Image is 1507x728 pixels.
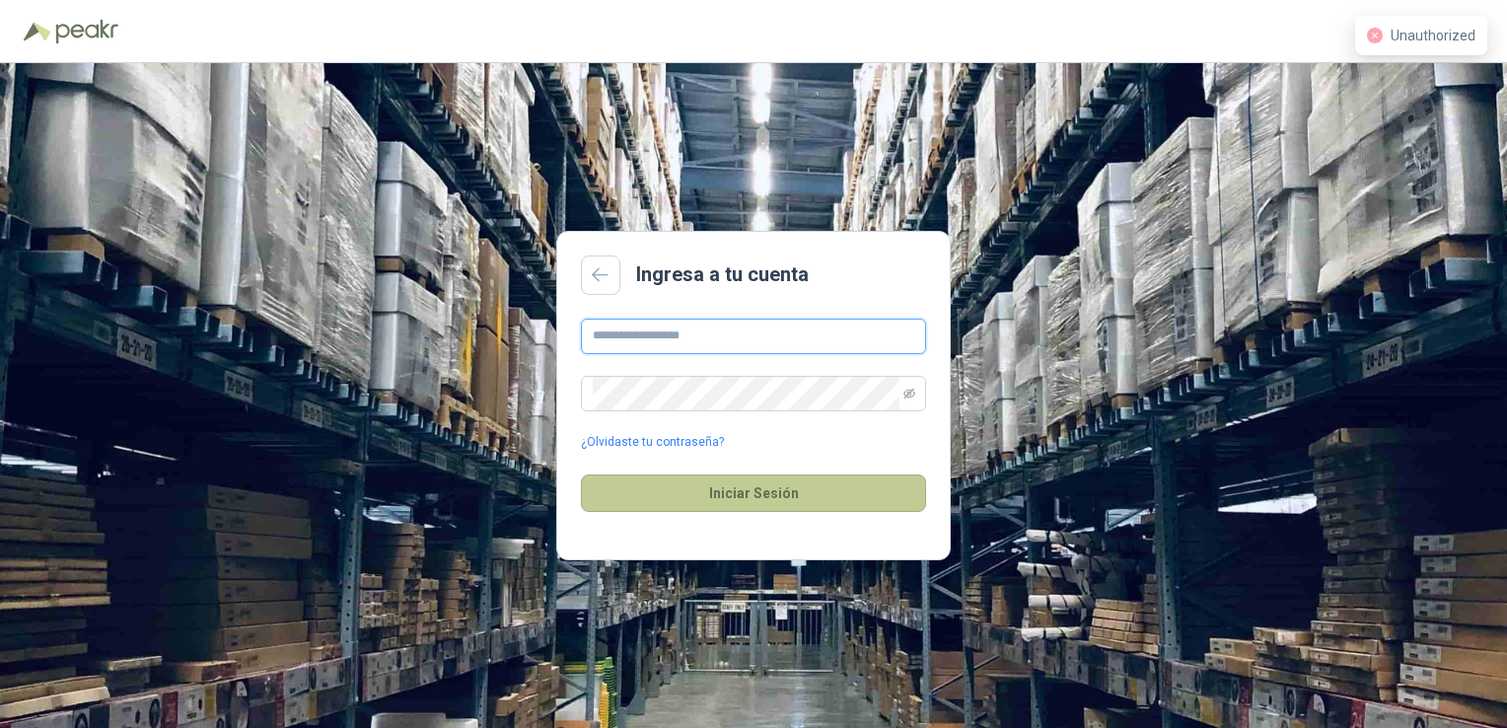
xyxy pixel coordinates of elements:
h2: Ingresa a tu cuenta [636,259,809,290]
span: eye-invisible [903,388,915,400]
span: close-circle [1367,28,1383,43]
button: Iniciar Sesión [581,474,926,512]
img: Logo [24,22,51,41]
img: Peakr [55,20,118,43]
a: ¿Olvidaste tu contraseña? [581,433,724,452]
span: Unauthorized [1391,28,1475,43]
